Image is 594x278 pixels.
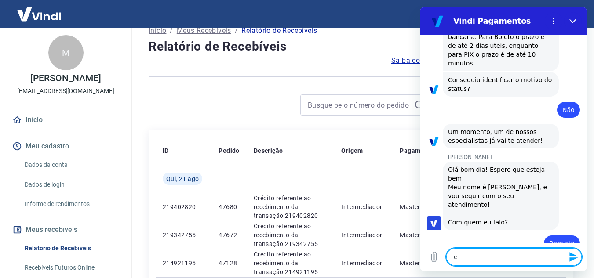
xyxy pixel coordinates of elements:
p: / [235,25,238,36]
a: Meus Recebíveis [177,25,231,36]
p: Mastercard [400,231,434,239]
a: Saiba como funciona a programação dos recebimentos [391,55,573,66]
p: 47680 [219,202,239,211]
p: Descrição [254,146,283,155]
p: Crédito referente ao recebimento da transação 219342755 [254,222,328,248]
input: Busque pelo número do pedido [308,98,411,112]
p: 47128 [219,259,239,267]
p: [EMAIL_ADDRESS][DOMAIN_NAME] [17,87,114,96]
a: Dados de login [21,176,121,194]
p: Intermediador [341,231,386,239]
p: Pagamento [400,146,434,155]
button: Sair [552,6,583,22]
p: 214921195 [163,259,204,267]
iframe: Janela de mensagens [420,7,587,271]
p: Pedido [219,146,239,155]
a: Informe de rendimentos [21,195,121,213]
p: Relatório de Recebíveis [241,25,317,36]
a: Início [149,25,166,36]
p: ID [163,146,169,155]
p: 47672 [219,231,239,239]
button: Meu cadastro [11,137,121,156]
a: Recebíveis Futuros Online [21,259,121,277]
p: 219342755 [163,231,204,239]
p: Crédito referente ao recebimento da transação 219402820 [254,194,328,220]
span: Qui, 21 ago [166,174,199,183]
a: Relatório de Recebíveis [21,239,121,257]
p: Mastercard [400,202,434,211]
p: 219402820 [163,202,204,211]
p: / [170,25,173,36]
button: Meus recebíveis [11,220,121,239]
p: Intermediador [341,202,386,211]
a: Início [11,110,121,130]
a: Dados da conta [21,156,121,174]
h4: Relatório de Recebíveis [149,38,573,55]
img: Vindi [11,0,68,27]
p: Mastercard [400,259,434,267]
div: M [48,35,84,70]
p: Crédito referente ao recebimento da transação 214921195 [254,250,328,276]
p: Intermediador [341,259,386,267]
p: [PERSON_NAME] [30,74,101,83]
p: Origem [341,146,363,155]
